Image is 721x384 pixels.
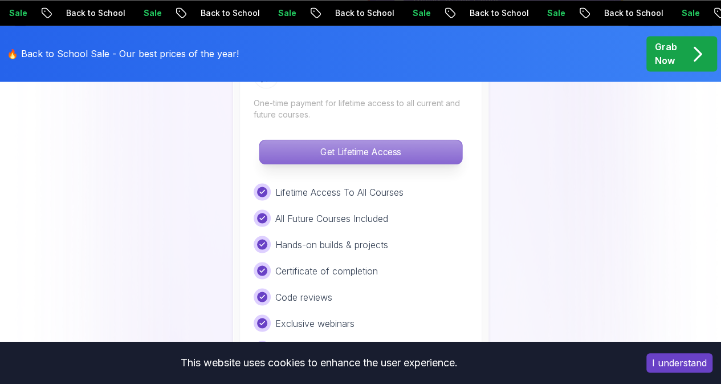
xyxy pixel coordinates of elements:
p: All Future Courses Included [275,211,388,225]
p: Sale [269,7,305,19]
p: Certificate of completion [275,264,378,277]
p: Lifetime Access To All Courses [275,185,404,199]
p: Sale [135,7,171,19]
p: Exclusive webinars [275,316,355,330]
a: Get Lifetime Access [254,146,468,157]
p: Sale [673,7,709,19]
p: One-time payment for lifetime access to all current and future courses. [254,98,468,120]
p: Back to School [326,7,404,19]
div: This website uses cookies to enhance the user experience. [9,350,629,375]
button: Accept cookies [646,353,712,373]
p: Get Lifetime Access [259,140,462,164]
p: Back to School [192,7,269,19]
p: Back to School [461,7,538,19]
p: 🔥 Back to School Sale - Our best prices of the year! [7,47,239,60]
p: Grab Now [655,40,677,67]
p: Sale [404,7,440,19]
button: Get Lifetime Access [259,139,462,164]
p: Code reviews [275,290,332,304]
p: Back to School [57,7,135,19]
p: Hands-on builds & projects [275,237,388,251]
p: Back to School [595,7,673,19]
p: Sale [538,7,575,19]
